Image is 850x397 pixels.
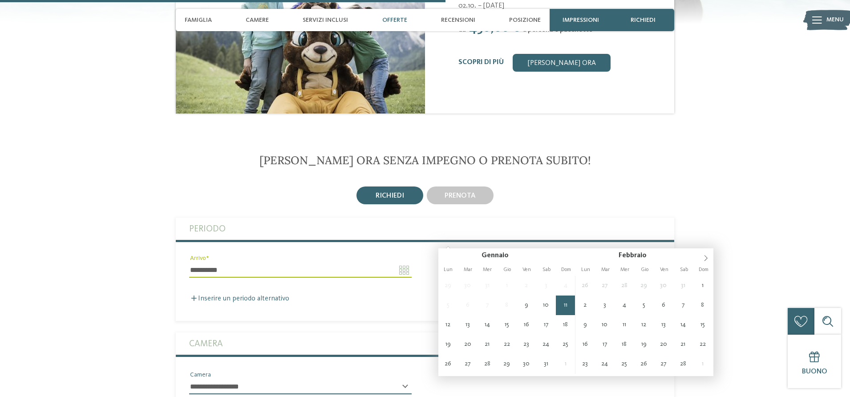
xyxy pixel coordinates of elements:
span: Febbraio 21, 2026 [673,335,693,354]
span: Gio [497,267,517,272]
a: Scopri di più [458,59,504,66]
span: Gennaio [482,252,509,259]
span: a persona e pacchetto [523,26,593,33]
span: Febbraio 6, 2026 [654,296,673,315]
span: Gennaio 3, 2026 [536,276,556,296]
span: Febbraio 19, 2026 [634,335,654,354]
span: Sab [674,267,694,272]
span: Febbraio 15, 2026 [693,315,712,335]
a: Buono [788,335,841,388]
span: Febbraio 1, 2026 [556,354,575,374]
span: Febbraio 8, 2026 [693,296,712,315]
span: Febbraio 20, 2026 [654,335,673,354]
span: Mar [595,267,615,272]
span: Dom [556,267,576,272]
span: Gennaio 31, 2026 [673,276,693,296]
span: Dicembre 29, 2025 [438,276,458,296]
span: Mar [458,267,478,272]
span: Posizione [509,16,541,24]
span: Gennaio 29, 2026 [634,276,654,296]
span: Gennaio 26, 2026 [575,276,595,296]
span: Gennaio 28, 2026 [478,354,497,374]
span: Gennaio 17, 2026 [536,315,556,335]
span: prenota [445,192,476,199]
label: Periodo [189,218,661,240]
span: richiedi [376,192,404,199]
span: Gennaio 31, 2026 [536,354,556,374]
span: Gennaio 21, 2026 [478,335,497,354]
span: Febbraio 14, 2026 [673,315,693,335]
span: Gennaio 30, 2026 [517,354,536,374]
span: Febbraio 9, 2026 [575,315,595,335]
span: Lun [438,267,458,272]
span: 02.10. – [DATE] [458,1,663,11]
span: Gennaio 24, 2026 [536,335,556,354]
label: Camera [189,332,661,355]
span: Febbraio 17, 2026 [595,335,615,354]
span: da [458,26,466,33]
span: Gennaio 13, 2026 [458,315,478,335]
span: Gennaio 9, 2026 [517,296,536,315]
span: Gennaio 19, 2026 [438,335,458,354]
span: Dom [694,267,713,272]
span: Gennaio 18, 2026 [556,315,575,335]
span: Febbraio 27, 2026 [654,354,673,374]
span: Febbraio 16, 2026 [575,335,595,354]
span: Servizi inclusi [303,16,348,24]
span: Febbraio 26, 2026 [634,354,654,374]
span: Impressioni [563,16,599,24]
span: Febbraio 18, 2026 [615,335,634,354]
span: Gennaio 6, 2026 [458,296,478,315]
span: Febbraio 12, 2026 [634,315,654,335]
span: richiedi [631,16,656,24]
span: Mer [615,267,635,272]
span: Febbraio 3, 2026 [595,296,615,315]
span: Offerte [382,16,407,24]
span: Febbraio 11, 2026 [615,315,634,335]
span: Febbraio 5, 2026 [634,296,654,315]
span: Febbraio 2, 2026 [575,296,595,315]
span: Dicembre 30, 2025 [458,276,478,296]
span: Gennaio 15, 2026 [497,315,517,335]
span: Febbraio 4, 2026 [615,296,634,315]
span: Gio [635,267,654,272]
a: [PERSON_NAME] ora [513,54,611,72]
span: Ven [655,267,674,272]
span: Gennaio 29, 2026 [497,354,517,374]
span: Gennaio 27, 2026 [595,276,615,296]
span: Gennaio 22, 2026 [497,335,517,354]
span: Marzo 1, 2026 [693,354,712,374]
span: Febbraio 24, 2026 [595,354,615,374]
span: Gennaio 30, 2026 [654,276,673,296]
span: Gennaio 1, 2026 [497,276,517,296]
span: Febbraio 22, 2026 [693,335,712,354]
label: Inserire un periodo alternativo [189,295,289,302]
span: Gennaio 12, 2026 [438,315,458,335]
span: Febbraio [619,252,647,259]
span: Buono [802,368,827,375]
span: Gennaio 8, 2026 [497,296,517,315]
span: Gennaio 28, 2026 [615,276,634,296]
span: Gennaio 16, 2026 [517,315,536,335]
span: Dicembre 31, 2025 [478,276,497,296]
span: Gennaio 26, 2026 [438,354,458,374]
span: Gennaio 25, 2026 [556,335,575,354]
span: Gennaio 14, 2026 [478,315,497,335]
span: Mer [478,267,497,272]
span: Febbraio 23, 2026 [575,354,595,374]
span: Famiglia [185,16,212,24]
span: Febbraio 7, 2026 [673,296,693,315]
span: Lun [576,267,595,272]
span: Gennaio 5, 2026 [438,296,458,315]
span: Gennaio 7, 2026 [478,296,497,315]
input: Year [509,251,535,259]
span: Gennaio 11, 2026 [556,296,575,315]
span: Ven [517,267,537,272]
span: Gennaio 27, 2026 [458,354,478,374]
span: Febbraio 1, 2026 [693,276,712,296]
input: Year [647,251,673,259]
span: Gennaio 2, 2026 [517,276,536,296]
span: Gennaio 4, 2026 [556,276,575,296]
span: Gennaio 20, 2026 [458,335,478,354]
span: Recensioni [441,16,475,24]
